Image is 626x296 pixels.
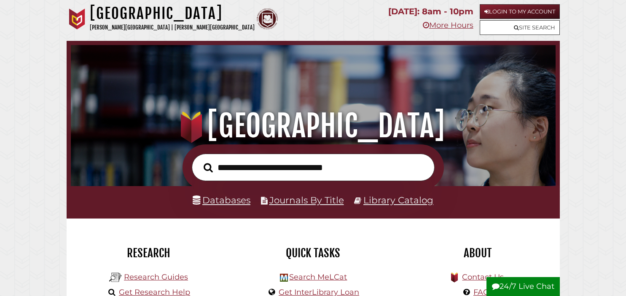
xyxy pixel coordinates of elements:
h2: Quick Tasks [237,246,389,260]
a: Contact Us [462,272,504,282]
img: Calvin University [67,8,88,29]
img: Hekman Library Logo [109,271,122,284]
a: More Hours [423,21,473,30]
a: Journals By Title [269,195,344,205]
img: Hekman Library Logo [280,274,288,282]
h1: [GEOGRAPHIC_DATA] [90,4,255,23]
a: Login to My Account [480,4,560,19]
p: [PERSON_NAME][GEOGRAPHIC_DATA] | [PERSON_NAME][GEOGRAPHIC_DATA] [90,23,255,32]
a: Databases [193,195,250,205]
a: Search MeLCat [289,272,347,282]
a: Site Search [480,20,560,35]
a: Library Catalog [363,195,433,205]
h2: Research [73,246,225,260]
i: Search [204,163,213,173]
img: Calvin Theological Seminary [257,8,278,29]
h1: [GEOGRAPHIC_DATA] [80,107,546,144]
a: Research Guides [124,272,188,282]
button: Search [199,160,217,175]
p: [DATE]: 8am - 10pm [388,4,473,19]
h2: About [402,246,553,260]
